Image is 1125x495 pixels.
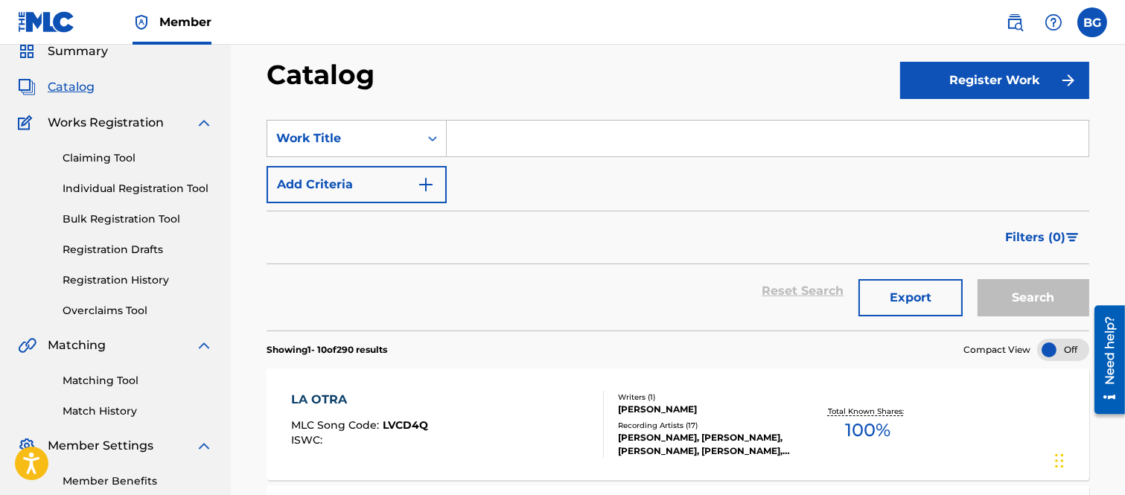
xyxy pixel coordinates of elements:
[195,437,213,455] img: expand
[1066,233,1079,242] img: filter
[63,211,213,227] a: Bulk Registration Tool
[267,58,382,92] h2: Catalog
[63,373,213,389] a: Matching Tool
[858,279,963,316] button: Export
[63,403,213,419] a: Match History
[267,343,387,357] p: Showing 1 - 10 of 290 results
[18,42,36,60] img: Summary
[63,181,213,197] a: Individual Registration Tool
[63,473,213,489] a: Member Benefits
[900,62,1089,99] button: Register Work
[48,437,153,455] span: Member Settings
[1045,13,1062,31] img: help
[618,392,799,403] div: Writers ( 1 )
[18,336,36,354] img: Matching
[133,13,150,31] img: Top Rightsholder
[267,120,1089,330] form: Search Form
[828,406,908,417] p: Total Known Shares:
[18,78,95,96] a: CatalogCatalog
[18,42,108,60] a: SummarySummary
[963,343,1030,357] span: Compact View
[618,403,799,416] div: [PERSON_NAME]
[18,114,37,132] img: Works Registration
[1006,13,1024,31] img: search
[1000,7,1030,37] a: Public Search
[267,368,1089,480] a: LA OTRAMLC Song Code:LVCD4QISWC:Writers (1)[PERSON_NAME]Recording Artists (17)[PERSON_NAME], [PER...
[618,420,799,431] div: Recording Artists ( 17 )
[48,114,164,132] span: Works Registration
[383,418,428,432] span: LVCD4Q
[48,336,106,354] span: Matching
[63,242,213,258] a: Registration Drafts
[195,336,213,354] img: expand
[63,150,213,166] a: Claiming Tool
[291,391,428,409] div: LA OTRA
[18,78,36,96] img: Catalog
[1055,438,1064,483] div: Arrastrar
[276,130,410,147] div: Work Title
[1059,71,1077,89] img: f7272a7cc735f4ea7f67.svg
[18,437,36,455] img: Member Settings
[618,431,799,458] div: [PERSON_NAME], [PERSON_NAME], [PERSON_NAME], [PERSON_NAME], [PERSON_NAME], [PERSON_NAME]
[291,418,383,432] span: MLC Song Code :
[1005,229,1065,246] span: Filters ( 0 )
[18,11,75,33] img: MLC Logo
[417,176,435,194] img: 9d2ae6d4665cec9f34b9.svg
[996,219,1089,256] button: Filters (0)
[1051,424,1125,495] iframe: Chat Widget
[48,78,95,96] span: Catalog
[195,114,213,132] img: expand
[1051,424,1125,495] div: Widget de chat
[1083,300,1125,420] iframe: Resource Center
[159,13,211,31] span: Member
[48,42,108,60] span: Summary
[1077,7,1107,37] div: User Menu
[63,272,213,288] a: Registration History
[267,166,447,203] button: Add Criteria
[63,303,213,319] a: Overclaims Tool
[291,433,326,447] span: ISWC :
[845,417,890,444] span: 100 %
[1039,7,1068,37] div: Help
